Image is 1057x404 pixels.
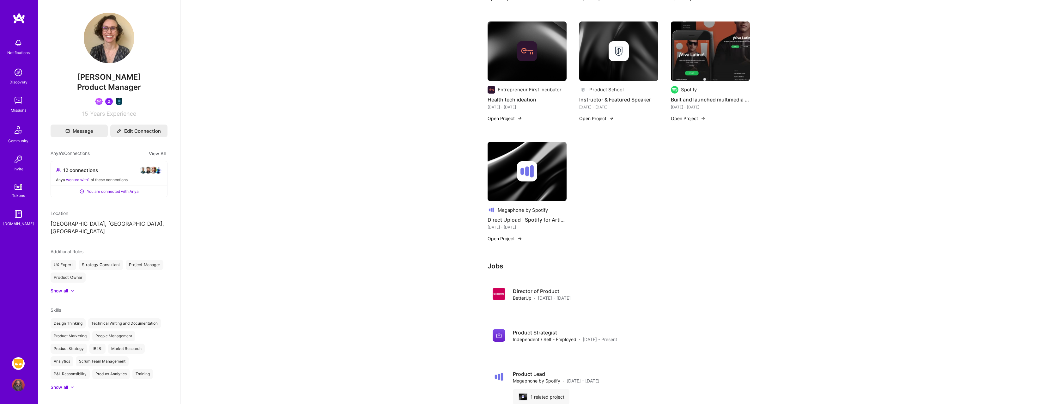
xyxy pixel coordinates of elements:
img: Company logo [522,395,524,398]
span: · [563,377,564,384]
img: Company logo [671,86,678,94]
img: avatar [149,166,157,174]
button: Open Project [488,115,522,122]
div: Product Analytics [92,369,130,379]
div: UX Expert [51,260,76,270]
img: User Avatar [12,379,25,391]
i: icon Collaborator [56,168,61,173]
div: Megaphone by Spotify [498,207,548,213]
h4: Direct Upload | Spotify for Artists [488,216,567,224]
img: bell [12,37,25,49]
span: 15 [82,110,88,117]
div: [B2B] [89,344,106,354]
img: Company logo [609,41,629,61]
span: [DATE] - Present [583,336,617,343]
img: discovery [12,66,25,79]
img: tokens [15,184,22,190]
span: 12 connections [63,167,98,174]
div: Product Marketing [51,331,90,341]
span: Megaphone by Spotify [513,377,560,384]
span: [PERSON_NAME] [51,72,167,82]
img: logo [13,13,25,24]
img: avatar [155,166,162,174]
span: worked with 1 [66,177,90,182]
i: icon ConnectedPositive [79,189,84,194]
button: View All [147,150,167,157]
img: cover [519,394,527,400]
h4: Health tech ideation [488,95,567,104]
div: Product School [589,86,624,93]
h4: Product Lead [513,370,599,377]
div: Analytics [51,356,73,366]
h4: Instructor & Featured Speaker [579,95,658,104]
div: Location [51,210,167,217]
i: icon Edit [117,129,121,133]
div: Market Research [108,344,145,354]
img: Company logo [493,288,505,300]
span: You are connected with Anya [87,188,139,195]
img: Community [11,122,26,138]
img: arrow-right [517,116,522,121]
button: Message [51,125,108,137]
span: [DATE] - [DATE] [538,295,571,301]
img: Company logo [488,86,495,94]
i: icon Mail [65,129,70,133]
div: Strategy Consultant [79,260,123,270]
img: Company logo [517,161,537,181]
div: Community [8,138,28,144]
div: Show all [51,288,68,294]
div: Design Thinking [51,318,86,328]
button: Open Project [488,235,522,242]
img: Company logo [493,329,505,342]
div: Notifications [7,49,30,56]
div: Scrum Team Management [76,356,129,366]
a: Grindr: Mobile + BE + Cloud [10,357,26,370]
div: [DATE] - [DATE] [671,104,750,110]
img: arrow-right [517,236,522,241]
img: Built and launched multimedia format for playlists and scaled to 200 MAU [671,21,750,81]
div: Show all [51,384,68,390]
img: Company logo [517,41,537,61]
span: Skills [51,307,61,313]
span: Anya's Connections [51,150,90,157]
p: [GEOGRAPHIC_DATA], [GEOGRAPHIC_DATA], [GEOGRAPHIC_DATA] [51,220,167,236]
div: Missions [11,107,26,113]
img: cover [488,142,567,201]
img: cover [579,21,658,81]
div: Product Strategy [51,344,87,354]
img: avatar [139,166,147,174]
div: [DATE] - [DATE] [579,104,658,110]
div: Training [132,369,153,379]
button: 12 connectionsavataravataravataravatarAnya worked with1 of these connectionsYou are connected wit... [51,161,167,197]
div: Invite [14,166,23,172]
div: [DATE] - [DATE] [488,104,567,110]
div: Discovery [9,79,27,85]
img: arrow-right [701,116,706,121]
h4: Product Strategist [513,329,617,336]
button: Edit Connection [110,125,167,137]
div: Anya of these connections [56,176,162,183]
img: User Avatar [84,13,134,63]
button: Open Project [671,115,706,122]
img: Company logo [579,86,587,94]
img: Been on Mission [95,98,103,105]
img: teamwork [12,94,25,107]
span: · [579,336,580,343]
div: Product Owner [51,272,86,283]
img: Product Guild [115,98,123,105]
a: User Avatar [10,379,26,391]
h3: Jobs [488,262,750,270]
div: [DATE] - [DATE] [488,224,567,230]
img: Grindr: Mobile + BE + Cloud [12,357,25,370]
span: Independent / Self - Employed [513,336,576,343]
div: Spotify [681,86,697,93]
div: [DOMAIN_NAME] [3,220,34,227]
div: People Management [92,331,135,341]
img: Invite [12,153,25,166]
h4: Director of Product [513,288,571,295]
div: Project Manager [126,260,163,270]
div: Technical Writing and Documentation [88,318,161,328]
button: Open Project [579,115,614,122]
span: Years Experience [90,110,136,117]
h4: Built and launched multimedia format for playlists and scaled to 200 MAU [671,95,750,104]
